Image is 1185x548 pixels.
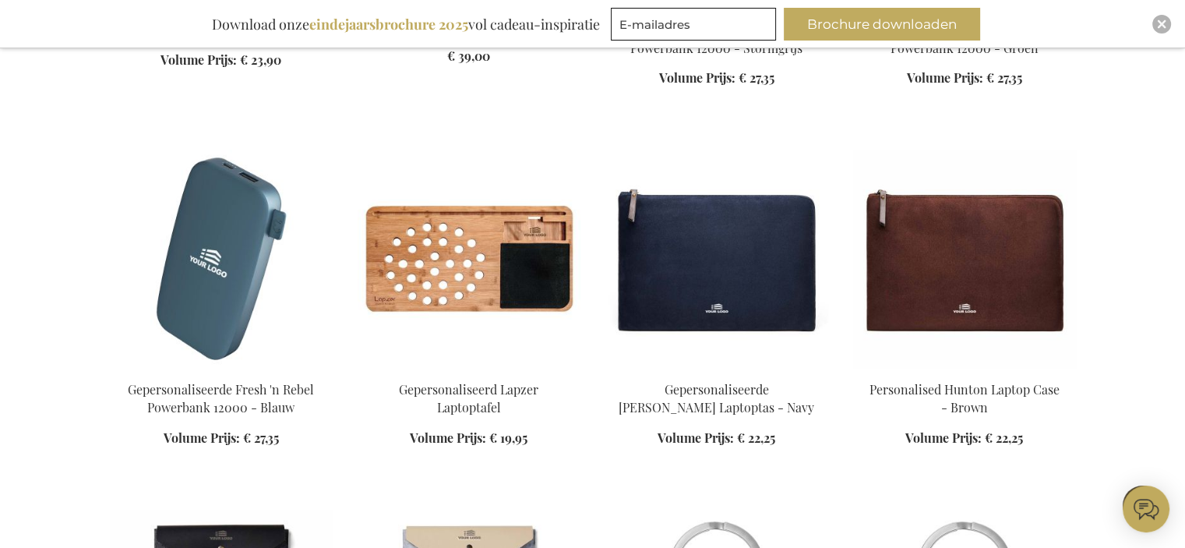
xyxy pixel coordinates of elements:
[399,381,538,415] a: Gepersonaliseerd Lapzer Laptoptafel
[110,362,333,377] a: Gepersonaliseerde Fresh 'n Rebel Powerbank 12000 - Blauw
[905,430,982,446] span: Volume Prijs:
[853,362,1076,377] a: Personalised Hunton Laptop Case - Brown
[658,430,734,446] span: Volume Prijs:
[243,430,279,446] span: € 27,35
[447,48,490,64] span: € 39,00
[853,150,1076,368] img: Personalised Hunton Laptop Case - Brown
[659,69,774,87] a: Volume Prijs: € 27,35
[605,362,828,377] a: Personalised Hunton Laptop Case - Navy
[358,362,580,377] a: Gepersonaliseerd Lapzer Laptoptafel
[739,69,774,86] span: € 27,35
[659,69,735,86] span: Volume Prijs:
[410,430,486,446] span: Volume Prijs:
[905,430,1023,447] a: Volume Prijs: € 22,25
[623,22,809,56] a: Gepersonaliseerde Fresh 'n Rebel Powerbank 12000 - Stormgrijs
[619,381,814,415] a: Gepersonaliseerde [PERSON_NAME] Laptoptas - Navy
[358,150,580,368] img: Gepersonaliseerd Lapzer Laptoptafel
[611,8,781,45] form: marketing offers and promotions
[160,51,237,68] span: Volume Prijs:
[1152,15,1171,34] div: Close
[985,430,1023,446] span: € 22,25
[1157,19,1166,29] img: Close
[611,8,776,41] input: E-mailadres
[240,51,281,68] span: € 23,90
[869,381,1060,415] a: Personalised Hunton Laptop Case - Brown
[489,430,527,446] span: € 19,95
[205,8,607,41] div: Download onze vol cadeau-inspiratie
[907,69,983,86] span: Volume Prijs:
[737,430,775,446] span: € 22,25
[871,22,1057,56] a: Gepersonaliseerde Fresh 'n Rebel Powerbank 12000 - Groen
[907,69,1022,87] a: Volume Prijs: € 27,35
[410,430,527,447] a: Volume Prijs: € 19,95
[128,381,314,415] a: Gepersonaliseerde Fresh 'n Rebel Powerbank 12000 - Blauw
[605,150,828,368] img: Personalised Hunton Laptop Case - Navy
[986,69,1022,86] span: € 27,35
[1123,486,1169,532] iframe: belco-activator-frame
[110,150,333,368] img: Gepersonaliseerde Fresh 'n Rebel Powerbank 12000 - Blauw
[160,51,281,69] a: Volume Prijs: € 23,90
[309,15,468,34] b: eindejaarsbrochure 2025
[784,8,980,41] button: Brochure downloaden
[164,430,240,446] span: Volume Prijs:
[658,430,775,447] a: Volume Prijs: € 22,25
[164,430,279,447] a: Volume Prijs: € 27,35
